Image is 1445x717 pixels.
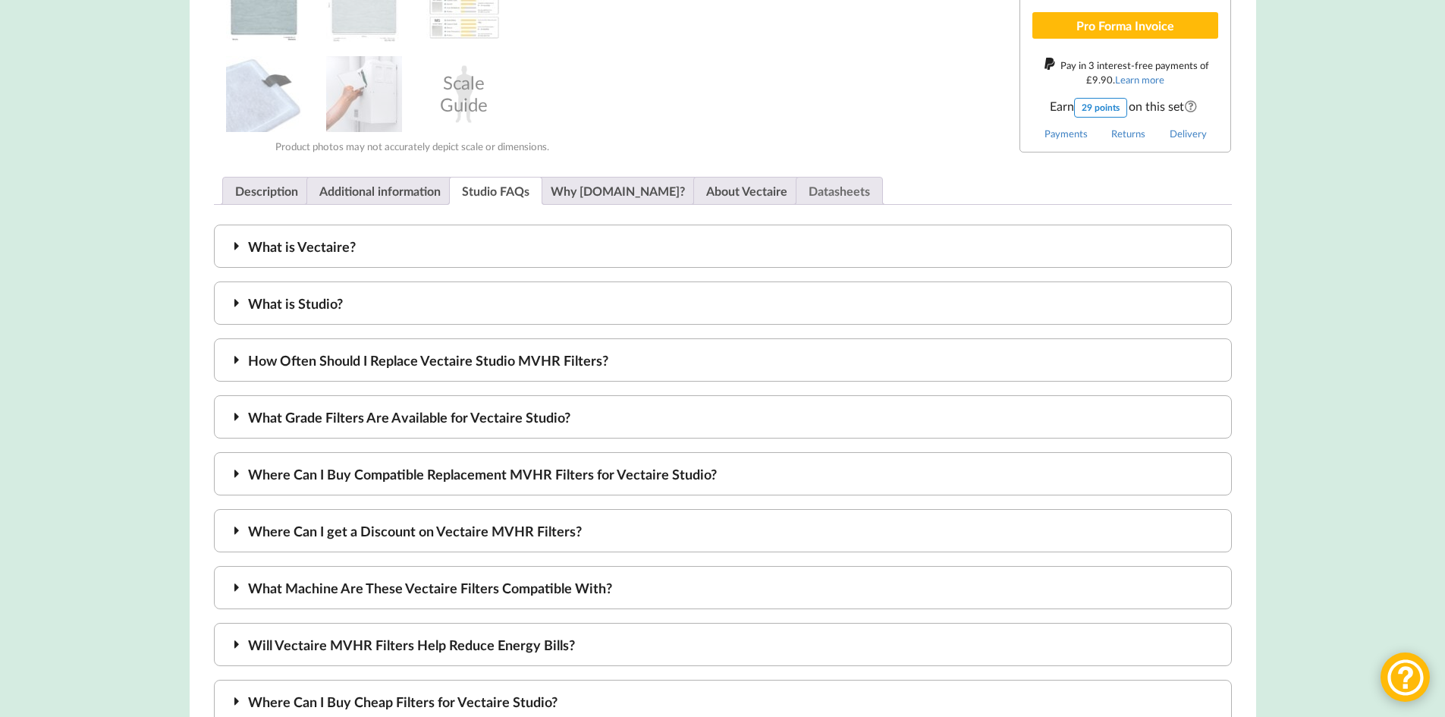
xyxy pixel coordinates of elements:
a: Returns [1111,127,1145,140]
div: 9.90 [1086,74,1113,86]
img: Installing an MVHR Filter [326,56,402,132]
span: £ [1086,74,1092,86]
a: Learn more [1115,74,1164,86]
div: Where Can I get a Discount on Vectaire MVHR Filters? [214,509,1232,552]
span: Pay in 3 interest-free payments of . [1060,59,1209,86]
span: Earn on this set [1032,98,1218,118]
a: Additional information [319,178,441,204]
div: What is Studio? [214,281,1232,325]
div: Scale Guide [426,56,502,132]
a: About Vectaire [706,178,787,204]
div: How Often Should I Replace Vectaire Studio MVHR Filters? [214,338,1232,382]
a: Description [235,178,298,204]
div: Product photos may not accurately depict scale or dimensions. [214,140,611,153]
div: What Machine Are These Vectaire Filters Compatible With? [214,566,1232,609]
img: MVHR Filter with a Black Tag [226,56,302,132]
div: What Grade Filters Are Available for Vectaire Studio? [214,395,1232,439]
a: Datasheets [809,178,870,204]
div: Where Can I Buy Compatible Replacement MVHR Filters for Vectaire Studio? [214,452,1232,495]
a: Payments [1044,127,1088,140]
div: What is Vectaire? [214,225,1232,268]
button: Pro Forma Invoice [1032,12,1218,39]
div: Will Vectaire MVHR Filters Help Reduce Energy Bills? [214,623,1232,666]
div: 29 points [1074,98,1127,118]
a: Delivery [1170,127,1207,140]
a: Why [DOMAIN_NAME]? [551,178,685,204]
a: Studio FAQs [462,178,529,204]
